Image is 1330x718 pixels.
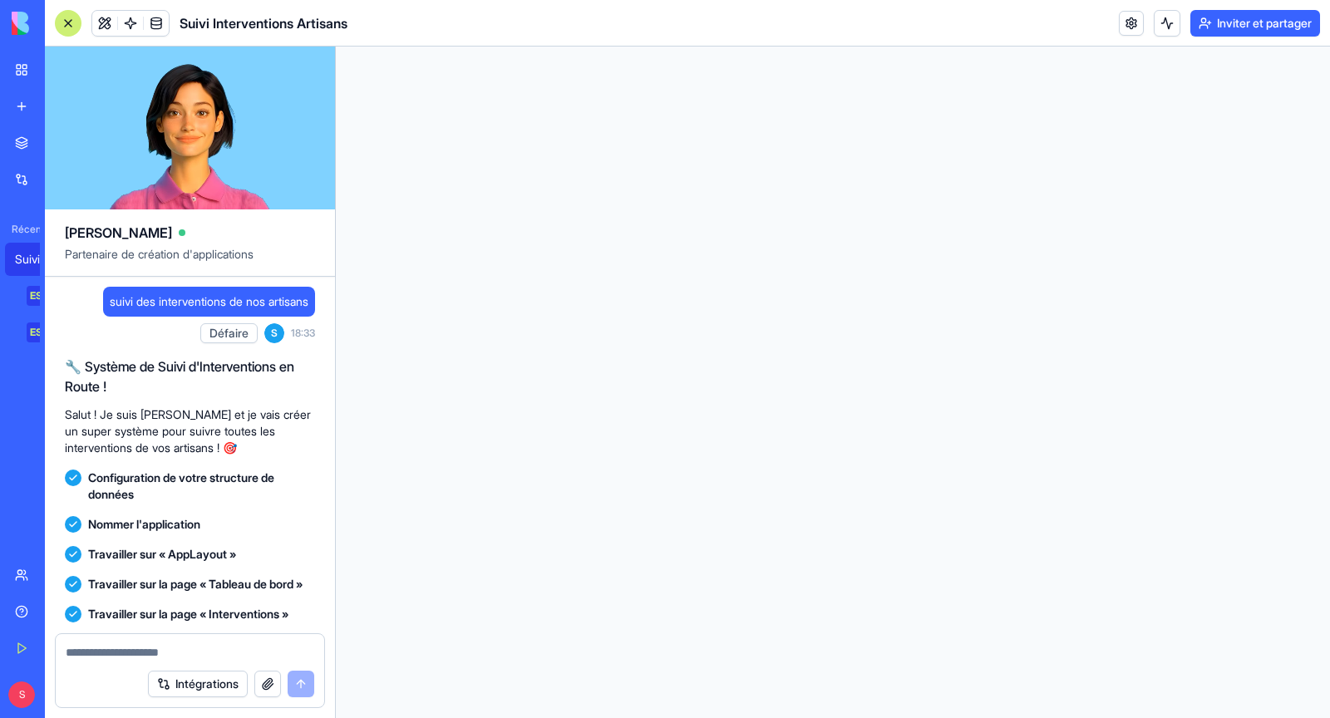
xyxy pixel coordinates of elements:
font: Inviter et partager [1217,16,1312,30]
font: 18:33 [291,327,315,339]
font: Suivi Interventions Artisans [15,252,155,266]
font: Partenaire de création d'applications [65,247,254,261]
a: ESSAYER [5,316,71,349]
font: ESSAYER [30,289,75,302]
font: S [271,327,278,339]
font: Intégrations [175,676,239,691]
font: Travailler sur « AppLayout » [88,547,236,561]
font: [PERSON_NAME] [65,224,172,241]
button: Intégrations [148,671,248,697]
font: Configuration de votre structure de données [88,470,274,501]
font: Salut ! Je suis [PERSON_NAME] et je vais créer un super système pour suivre toutes les interventi... [65,407,311,455]
font: S [19,688,25,701]
button: Défaire [200,323,258,343]
img: logo [12,12,115,35]
font: Défaire [209,326,249,340]
a: ESSAYER [5,279,71,312]
font: Travailler sur la page « Tableau de bord » [88,577,303,591]
font: ESSAYER [30,326,75,338]
font: Travailler sur la page « Interventions » [88,607,288,621]
font: 🔧 Système de Suivi d'Interventions en Route ! [65,358,294,395]
font: suivi des interventions de nos artisans [110,294,308,308]
font: Nommer l'application [88,517,200,531]
a: Suivi Interventions Artisans [5,243,71,276]
font: Suivi Interventions Artisans [180,15,347,32]
font: Récent [12,223,45,235]
button: Inviter et partager [1190,10,1320,37]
